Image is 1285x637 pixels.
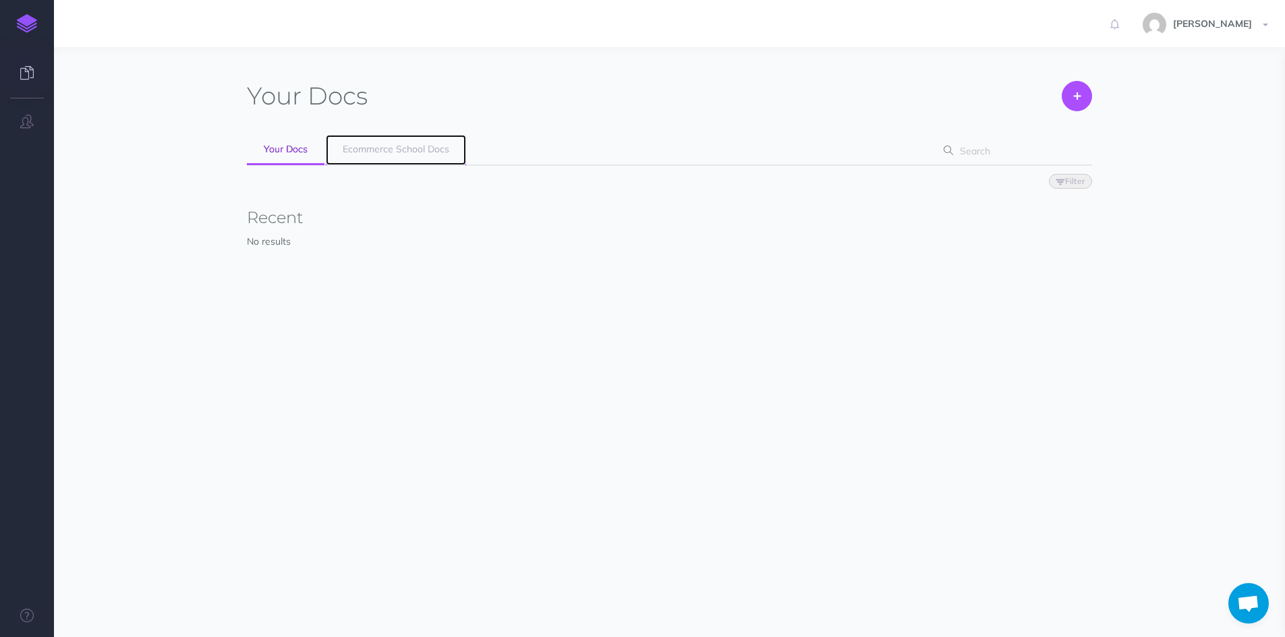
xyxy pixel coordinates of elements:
a: Your Docs [247,135,324,165]
span: Your [247,81,302,111]
h1: Docs [247,81,368,111]
h3: Recent [247,209,1092,226]
img: 773ddf364f97774a49de44848d81cdba.jpg [1143,13,1166,36]
img: logo-mark.svg [17,14,37,33]
a: Ecommerce School Docs [326,135,466,165]
button: Filter [1049,174,1092,189]
input: Search [956,139,1071,163]
span: [PERSON_NAME] [1166,18,1259,30]
span: Your Docs [264,143,308,155]
span: Ecommerce School Docs [343,143,449,155]
div: Aprire la chat [1228,583,1269,624]
p: No results [247,234,1092,249]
